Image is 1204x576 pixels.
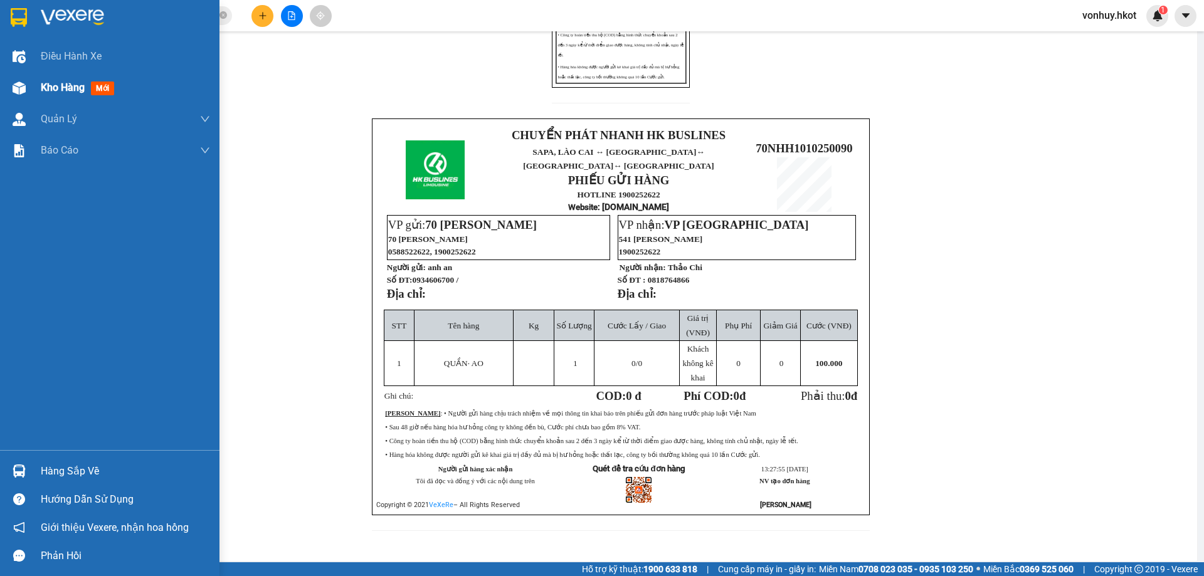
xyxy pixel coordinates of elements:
span: down [200,145,210,155]
img: logo [406,140,465,199]
span: 70 [PERSON_NAME] [388,234,468,244]
span: copyright [1134,565,1143,573]
strong: Số ĐT: [387,275,458,285]
span: • Công ty hoàn tiền thu hộ (COD) bằng hình thức chuyển khoản sau 2 đến 3 ngày kể từ thời điểm gia... [385,437,798,444]
span: ↔ [GEOGRAPHIC_DATA] [523,147,714,170]
span: Tên hàng [448,321,479,330]
span: 70NHH1010250090 [756,142,852,155]
span: file-add [287,11,296,20]
strong: Địa chỉ: [618,287,657,300]
span: Ghi chú: [384,391,413,401]
span: • Công ty hoàn tiền thu hộ (COD) bằng hình thức chuyển khoản sau 2 đến 3 ngày kể từ thời điểm gia... [557,33,684,57]
span: 1 [1161,6,1165,14]
button: aim [310,5,332,27]
span: • Sau 48 giờ nếu hàng hóa hư hỏng công ty không đền bù, Cước phí chưa bao gồm 8% VAT. [385,424,640,431]
span: Báo cáo [41,142,78,158]
img: warehouse-icon [13,50,26,63]
span: | [707,562,709,576]
img: warehouse-icon [13,81,26,95]
span: • Hàng hóa không được người gửi kê khai giá trị đầy đủ mà bị hư hỏng hoặc thất lạc, công ty bồi t... [385,451,760,458]
span: down [200,114,210,124]
span: 0818764866 [648,275,690,285]
span: Miền Nam [819,562,973,576]
img: warehouse-icon [13,113,26,126]
span: 1 [397,359,401,368]
span: mới [91,81,114,95]
span: 0 đ [626,389,641,402]
span: 0 [736,359,741,368]
a: VeXeRe [429,501,453,509]
strong: [PERSON_NAME] [760,501,811,509]
strong: COD: [596,389,642,402]
span: Phụ Phí [725,321,752,330]
strong: [PERSON_NAME] [385,410,440,417]
span: Cước (VNĐ) [806,321,852,330]
span: 13:27:55 [DATE] [761,466,808,473]
span: Hỗ trợ kỹ thuật: [582,562,697,576]
div: Hướng dẫn sử dụng [41,490,210,509]
div: Hàng sắp về [41,462,210,481]
span: Số Lượng [557,321,592,330]
span: Kg [529,321,539,330]
strong: 0708 023 035 - 0935 103 250 [858,564,973,574]
span: Khách không kê khai [682,344,713,382]
span: Website [568,202,598,212]
span: 1 [573,359,578,368]
span: Quản Lý [41,111,77,127]
span: aim [316,11,325,20]
img: warehouse-icon [13,464,26,478]
span: ↔ [GEOGRAPHIC_DATA] [613,161,714,170]
span: VP [GEOGRAPHIC_DATA] [665,218,809,231]
span: vonhuy.hkot [1072,8,1146,23]
span: 541 [PERSON_NAME] [619,234,703,244]
span: question-circle [13,493,25,505]
sup: 1 [1159,6,1168,14]
span: VP nhận: [619,218,809,231]
span: | [1083,562,1085,576]
span: /0 [631,359,642,368]
span: Giới thiệu Vexere, nhận hoa hồng [41,520,189,535]
span: Phải thu: [801,389,857,402]
span: QUẦN· AO [444,359,483,368]
span: Giá trị (VNĐ) [686,313,710,337]
span: 0 [845,389,850,402]
strong: Quét để tra cứu đơn hàng [593,464,685,473]
span: Tôi đã đọc và đồng ý với các nội dung trên [416,478,535,484]
img: logo-vxr [11,8,27,27]
span: Miền Bắc [983,562,1074,576]
span: 0588522622, 1900252622 [388,247,476,256]
strong: Người gửi: [387,263,426,272]
span: Copyright © 2021 – All Rights Reserved [376,501,520,509]
strong: Phí COD: đ [684,389,746,402]
span: close-circle [219,10,227,22]
span: 0934606700 / [412,275,458,285]
img: icon-new-feature [1152,10,1163,21]
span: • Hàng hóa không được người gửi kê khai giá trị đầy đủ mà bị hư hỏng hoặc thất lạc, công ty bồi t... [557,65,679,79]
span: VP gửi: [388,218,537,231]
span: notification [13,521,25,533]
button: file-add [281,5,303,27]
span: caret-down [1180,10,1191,21]
span: 0 [631,359,636,368]
span: Điều hành xe [41,48,102,64]
strong: CHUYỂN PHÁT NHANH HK BUSLINES [512,128,726,142]
span: 70 [PERSON_NAME] [425,218,537,231]
strong: PHIẾU GỬI HÀNG [568,174,670,187]
button: plus [251,5,273,27]
span: Kho hàng [41,81,85,93]
span: Thảo Chi [668,263,702,272]
strong: Số ĐT : [618,275,646,285]
span: đ [851,389,857,402]
span: STT [392,321,407,330]
span: anh an [428,263,452,272]
strong: : [DOMAIN_NAME] [568,202,669,212]
strong: Người nhận: [620,263,666,272]
strong: Địa chỉ: [387,287,426,300]
strong: 1900 633 818 [643,564,697,574]
span: Cung cấp máy in - giấy in: [718,562,816,576]
span: SAPA, LÀO CAI ↔ [GEOGRAPHIC_DATA] [523,147,714,170]
span: close-circle [219,11,227,19]
span: 0 [734,389,739,402]
strong: Người gửi hàng xác nhận [438,466,513,473]
span: 100.000 [815,359,842,368]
